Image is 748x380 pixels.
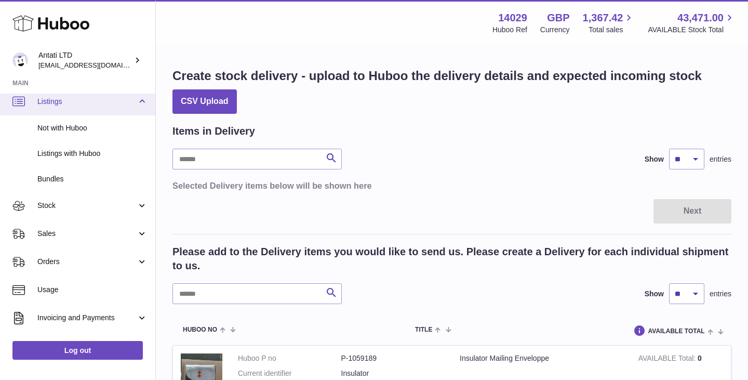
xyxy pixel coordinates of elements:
[498,11,527,25] strong: 14029
[583,11,635,35] a: 1,367.42 Total sales
[172,124,255,138] h2: Items in Delivery
[37,97,137,107] span: Listings
[547,11,569,25] strong: GBP
[540,25,570,35] div: Currency
[172,89,237,114] button: CSV Upload
[638,354,698,365] strong: AVAILABLE Total
[38,50,132,70] div: Antati LTD
[648,11,736,35] a: 43,471.00 AVAILABLE Stock Total
[37,313,137,323] span: Invoicing and Payments
[37,174,148,184] span: Bundles
[12,53,28,68] img: toufic@antatiskin.com
[238,353,341,363] dt: Huboo P no
[341,353,445,363] dd: P-1059189
[183,326,217,333] span: Huboo no
[645,289,664,299] label: Show
[648,328,705,335] span: AVAILABLE Total
[677,11,724,25] span: 43,471.00
[645,154,664,164] label: Show
[37,229,137,239] span: Sales
[37,285,148,295] span: Usage
[37,123,148,133] span: Not with Huboo
[38,61,153,69] span: [EMAIL_ADDRESS][DOMAIN_NAME]
[12,341,143,360] a: Log out
[710,154,731,164] span: entries
[648,25,736,35] span: AVAILABLE Stock Total
[37,201,137,211] span: Stock
[37,257,137,267] span: Orders
[238,369,341,378] dt: Current identifier
[341,369,445,378] dd: Insulator
[172,68,702,84] h1: Create stock delivery - upload to Huboo the delivery details and expected incoming stock
[583,11,623,25] span: 1,367.42
[589,25,635,35] span: Total sales
[492,25,527,35] div: Huboo Ref
[415,326,432,333] span: Title
[172,245,731,273] h2: Please add to the Delivery items you would like to send us. Please create a Delivery for each ind...
[172,180,731,191] h3: Selected Delivery items below will be shown here
[710,289,731,299] span: entries
[37,149,148,159] span: Listings with Huboo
